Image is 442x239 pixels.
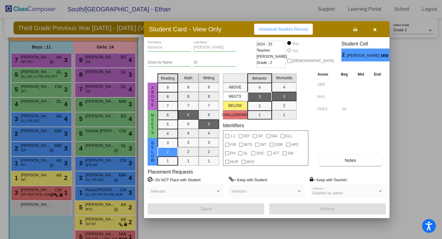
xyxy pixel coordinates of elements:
span: 1-1 [230,132,235,140]
span: INT [260,141,266,148]
span: SW [288,150,293,157]
span: 2024 - 25 [257,41,272,47]
span: ELL [286,132,292,140]
span: Grade : 2 [257,60,272,66]
span: SL [243,150,248,157]
span: Notes [345,158,356,163]
th: End [369,71,386,78]
label: Identifiers [223,123,244,128]
label: = Keep with Teacher: [310,177,348,183]
span: PH [230,150,235,157]
th: Mid [353,71,369,78]
span: FIR [230,141,236,148]
th: Beg [336,71,353,78]
div: Girl [292,48,298,54]
span: HPC [291,141,299,148]
div: Boy [292,41,299,46]
input: assessment [317,92,334,101]
h3: Student Cell [341,41,395,47]
label: = Keep with Student: [229,177,268,183]
button: Notes [319,155,382,166]
span: MW [381,53,390,59]
input: assessment [317,104,334,114]
label: = Do NOT Place with Student: [148,177,201,183]
span: NUR [230,158,238,166]
span: ATT [273,150,279,157]
input: goes by name [148,61,191,65]
label: Placement Requests [148,169,193,175]
span: IEP [244,132,250,140]
span: [DEMOGRAPHIC_DATA] [293,57,334,65]
span: MTS [244,141,252,148]
span: MVD [246,158,255,166]
button: Archive [269,203,386,214]
button: Historical Student Record [254,24,313,35]
span: Meets [150,113,155,135]
span: Disabled by admin [312,191,343,195]
span: 2 [341,51,347,59]
span: ODR [275,141,283,148]
input: assessment [317,80,334,89]
button: Save [148,203,264,214]
span: Below [150,141,155,163]
span: Save [200,206,211,211]
span: 3 [390,51,395,59]
span: Archive [320,206,335,211]
h3: Student Card - View Only [149,25,222,33]
span: above [150,86,155,107]
th: Asses [316,71,336,78]
span: SP [258,132,263,140]
span: Teacher: [PERSON_NAME] [257,47,287,60]
span: Historical Student Record [259,27,308,32]
span: 504 [271,132,277,140]
span: SOC [256,150,264,157]
span: [PERSON_NAME] [347,53,381,59]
